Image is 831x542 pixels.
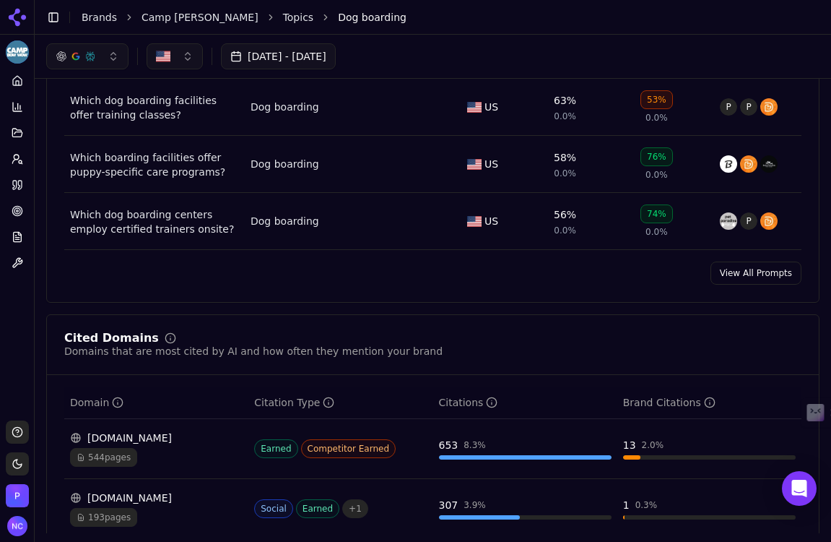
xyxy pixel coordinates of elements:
[82,10,791,25] nav: breadcrumb
[254,439,297,458] span: Earned
[254,499,293,518] span: Social
[617,387,801,419] th: brandCitationCount
[554,111,576,122] span: 0.0%
[6,40,29,64] img: Camp Bow Wow
[283,10,314,25] a: Topics
[6,484,29,507] button: Open organization switcher
[251,157,319,171] a: Dog boarding
[7,516,27,536] img: Nataly Chigireva
[740,155,757,173] img: dogtopia
[484,214,498,228] span: US
[645,226,668,238] span: 0.0%
[64,332,159,344] div: Cited Domains
[642,439,664,451] div: 2.0 %
[554,225,576,236] span: 0.0%
[554,168,576,179] span: 0.0%
[439,438,458,452] div: 653
[467,159,482,170] img: US flag
[554,150,576,165] div: 58%
[640,205,673,223] div: 74%
[623,395,715,410] div: Brand Citations
[439,498,458,512] div: 307
[221,43,336,69] button: [DATE] - [DATE]
[70,448,137,467] span: 544 pages
[296,499,339,518] span: Earned
[640,147,673,166] div: 76%
[64,387,248,419] th: domain
[254,395,334,410] div: Citation Type
[645,169,668,181] span: 0.0%
[464,439,486,451] div: 8.3 %
[467,216,482,227] img: US flag
[760,155,778,173] img: best friends pet care
[70,207,239,236] a: Which dog boarding centers employ certified trainers onsite?
[156,49,170,64] img: United States
[301,439,396,458] span: Competitor Earned
[760,212,778,230] img: dogtopia
[6,40,29,64] button: Current brand: Camp Bow Wow
[70,395,123,410] div: Domain
[782,471,817,506] div: Open Intercom Messenger
[720,155,737,173] img: wag hotels
[251,100,319,114] a: Dog boarding
[433,387,617,419] th: totalCitationCount
[760,98,778,116] img: dogtopia
[640,90,673,109] div: 53%
[623,498,630,512] div: 1
[82,12,117,23] a: Brands
[635,499,658,511] div: 0.3 %
[720,98,737,116] span: P
[70,93,239,122] a: Which dog boarding facilities offer training classes?
[251,214,319,228] a: Dog boarding
[720,212,737,230] img: pet paradise
[623,438,636,452] div: 13
[70,508,137,527] span: 193 pages
[142,10,258,25] a: Camp [PERSON_NAME]
[342,499,368,518] span: + 1
[484,100,498,114] span: US
[248,387,432,419] th: citationTypes
[554,93,576,108] div: 63%
[740,98,757,116] span: P
[439,395,498,410] div: Citations
[70,491,243,505] div: [DOMAIN_NAME]
[70,431,243,445] div: [DOMAIN_NAME]
[467,102,482,113] img: US flag
[464,499,486,511] div: 3.9 %
[64,344,443,358] div: Domains that are most cited by AI and how often they mention your brand
[7,516,27,536] button: Open user button
[338,10,406,25] span: Dog boarding
[645,112,668,124] span: 0.0%
[554,207,576,222] div: 56%
[710,262,801,285] a: View All Prompts
[6,484,29,507] img: Propelled Brands
[740,212,757,230] span: P
[484,157,498,171] span: US
[70,150,239,179] a: Which boarding facilities offer puppy-specific care programs?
